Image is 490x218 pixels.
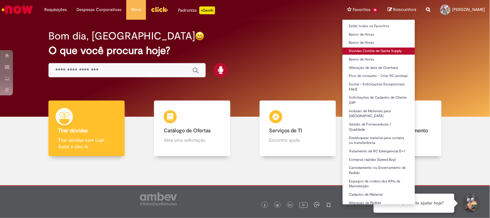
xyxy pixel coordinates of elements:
[374,194,454,213] div: Oi, como posso te ajudar hoje?
[343,39,415,46] a: Banco de Horas
[263,204,266,207] img: logo_footer_facebook.png
[343,56,415,63] a: Banco de Horas
[343,64,415,71] a: Alteração de data de Overhaul
[343,23,415,30] a: Exibir todos os Favoritos
[288,203,292,207] img: logo_footer_linkedin.png
[131,6,141,13] span: More
[44,6,67,13] span: Requisições
[343,178,415,190] a: Expurgos de ordens dos KPIs de Manutenção
[164,137,221,143] p: Abra uma solicitação
[343,121,415,133] a: Gestão de Fornecedores / Qualidade
[140,192,177,205] img: logo_footer_ambev_rotulo_gray.png
[199,6,215,14] p: +GenAi
[375,127,428,134] b: Base de Conhecimento
[58,127,88,134] b: Tirar dúvidas
[343,48,415,55] a: Dúvidas Comite de Gente Supply
[343,108,415,120] a: Inclusão de Materiais para [GEOGRAPHIC_DATA]
[453,7,485,12] span: [PERSON_NAME]
[343,135,415,147] a: Desbloquear material para compra ou transferência
[269,137,326,143] p: Encontre ajuda
[343,81,415,93] a: Social – Solicitações Excepcionais FAHZ
[58,137,115,150] p: Tirar dúvidas com Lupi Assist e Gen Ai
[314,202,320,208] img: logo_footer_workplace.png
[34,101,140,157] a: Tirar dúvidas Tirar dúvidas com Lupi Assist e Gen Ai
[140,101,245,157] a: Catálogo de Ofertas Abra uma solicitação
[48,45,441,56] h2: O que você procura hoje?
[343,31,415,38] a: Banco de Horas
[342,19,415,205] ul: Favoritos
[299,201,308,209] img: logo_footer_youtube.png
[353,6,370,13] span: Favoritos
[276,204,279,207] img: logo_footer_twitter.png
[195,31,204,41] img: happy-face.png
[393,6,417,13] span: Rascunhos
[269,127,302,134] b: Serviços de TI
[343,200,415,207] a: Alteração de Pedido
[77,6,121,13] span: Despesas Corporativas
[343,156,415,163] a: Compras rápidas (Speed Buy)
[388,7,417,13] a: Rascunhos
[1,3,34,16] img: ServiceNow
[372,7,378,13] span: 18
[245,101,351,157] a: Serviços de TI Encontre ajuda
[164,127,211,134] b: Catálogo de Ofertas
[343,191,415,198] a: Cadastro de Material
[343,72,415,80] a: Pico de consumo - Criar RC pontual
[343,94,415,106] a: Solicitações de Cadastro de Cliente SAP
[343,164,415,176] a: Cancelamento ou Encerramento de Pedido
[151,5,168,14] img: click_logo_yellow_360x200.png
[178,6,215,14] div: Padroniza
[48,30,195,42] h2: Bom dia, [GEOGRAPHIC_DATA]
[461,194,480,213] button: Iniciar Conversa de Suporte
[326,202,332,208] img: logo_footer_naosei.png
[343,148,415,155] a: Tratamento de RC Emergencial D+1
